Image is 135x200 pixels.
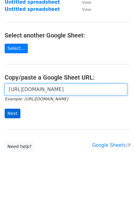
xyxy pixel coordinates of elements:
a: Google Sheets [92,142,130,148]
h4: Select another Google Sheet: [5,32,130,39]
small: View [82,7,91,12]
input: Next [5,109,20,118]
a: Need help? [5,142,35,151]
iframe: Chat Widget [104,170,135,200]
small: Example: [URL][DOMAIN_NAME] [5,97,68,101]
input: Paste your Google Sheet URL here [5,84,127,95]
a: Select... [5,44,28,53]
a: View [76,7,91,12]
a: Untitled spreadsheet [5,7,60,12]
h4: Copy/paste a Google Sheet URL: [5,74,130,81]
